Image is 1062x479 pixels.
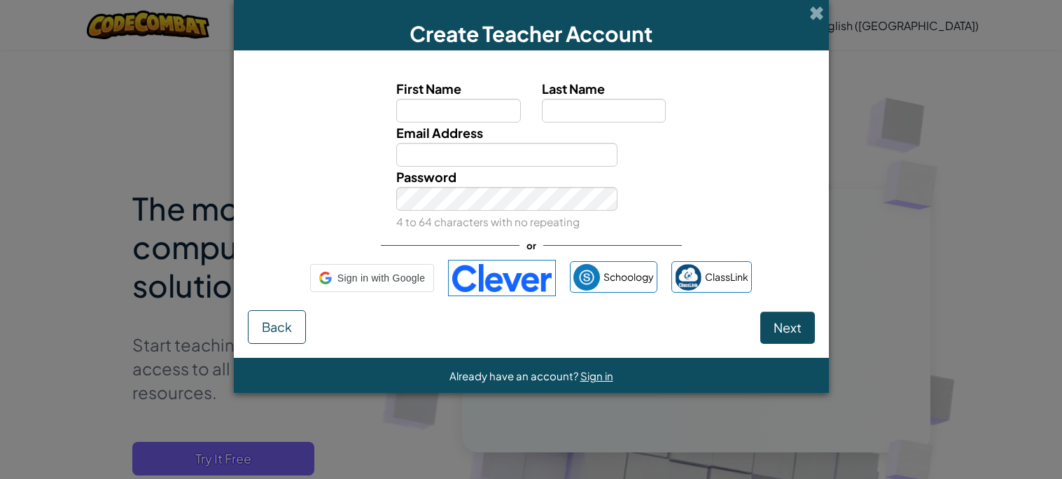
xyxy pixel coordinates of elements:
img: clever-logo-blue.png [448,260,556,296]
img: schoology.png [573,264,600,291]
span: Sign in with Google [337,268,425,289]
span: First Name [396,81,461,97]
span: or [519,235,543,256]
button: Back [248,310,306,344]
span: Password [396,169,456,185]
span: Email Address [396,125,483,141]
span: Schoology [603,267,654,287]
small: 4 to 64 characters with no repeating [396,215,580,228]
div: Sign in with Google [310,264,434,292]
span: Last Name [542,81,605,97]
span: Already have an account? [449,369,580,382]
span: Next [774,319,802,335]
img: classlink-logo-small.png [675,264,701,291]
span: Back [262,319,292,335]
span: ClassLink [705,267,748,287]
span: Create Teacher Account [410,20,652,47]
button: Next [760,312,815,344]
a: Sign in [580,369,613,382]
